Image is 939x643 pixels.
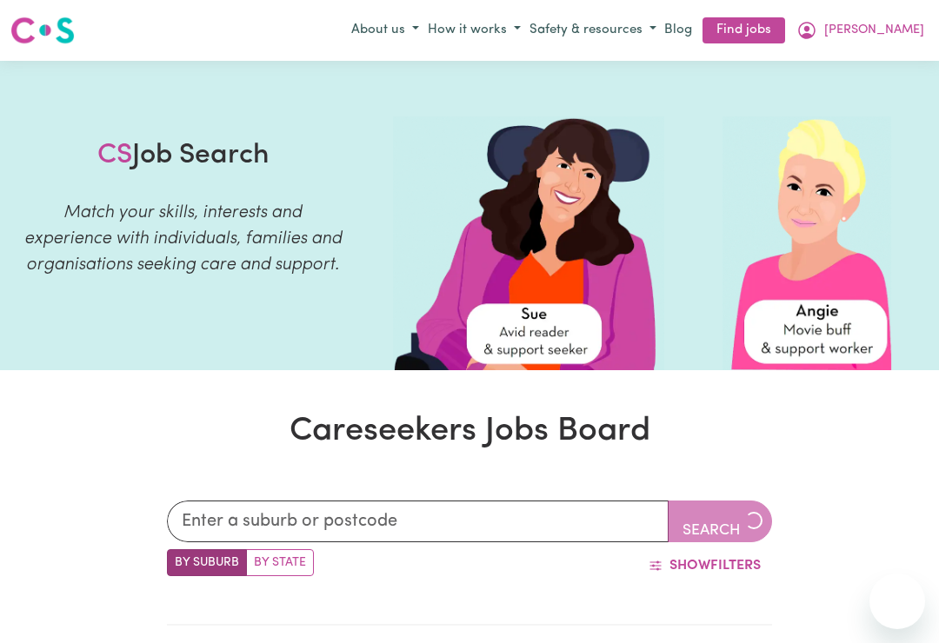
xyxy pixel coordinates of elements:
[792,16,929,45] button: My Account
[525,17,661,45] button: Safety & resources
[669,559,710,573] span: Show
[661,17,696,44] a: Blog
[423,17,525,45] button: How it works
[97,142,132,169] span: CS
[869,573,925,629] iframe: Button to launch messaging window
[167,500,669,542] input: Enter a suburb or postcode
[10,10,75,50] a: Careseekers logo
[167,549,247,576] label: Search by suburb/post code
[246,549,314,576] label: Search by state
[347,17,423,45] button: About us
[10,15,75,46] img: Careseekers logo
[21,200,344,278] p: Match your skills, interests and experience with individuals, families and organisations seeking ...
[824,21,924,40] span: [PERSON_NAME]
[637,549,772,582] button: ShowFilters
[97,139,269,172] h1: Job Search
[703,17,785,44] a: Find jobs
